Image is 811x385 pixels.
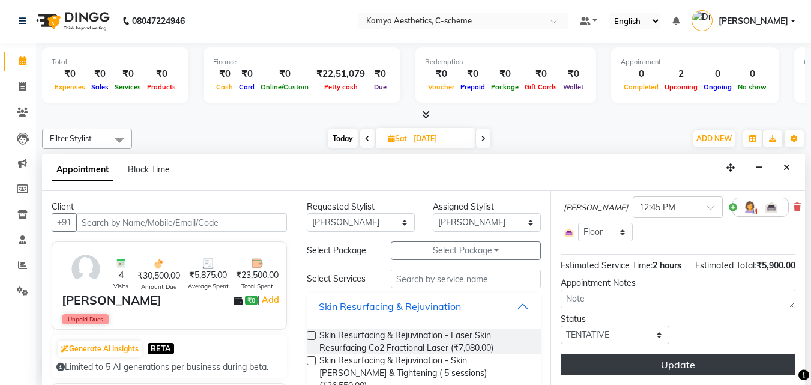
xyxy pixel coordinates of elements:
div: 0 [621,67,662,81]
div: ₹0 [488,67,522,81]
span: Ongoing [701,83,735,91]
button: ADD NEW [693,130,735,147]
span: Due [371,83,390,91]
div: ₹0 [522,67,560,81]
span: Card [236,83,258,91]
button: +91 [52,213,77,232]
span: Average Spent [188,282,229,291]
span: Total Spent [241,282,273,291]
button: Close [778,159,795,177]
input: Search by service name [391,270,541,288]
div: Select Package [298,244,382,257]
span: Sales [88,83,112,91]
div: Skin Resurfacing & Rejuvination [319,299,461,314]
button: Generate AI Insights [58,341,142,357]
img: Interior.png [764,200,779,214]
span: [PERSON_NAME] [564,202,628,214]
span: Unpaid Dues [62,314,109,324]
span: Block Time [128,164,170,175]
div: Select Services [298,273,382,285]
span: ADD NEW [696,134,732,143]
b: 08047224946 [132,4,185,38]
span: Products [144,83,179,91]
span: Estimated Service Time: [561,260,653,271]
div: ₹0 [144,67,179,81]
span: Filter Stylist [50,133,92,143]
input: 2025-09-06 [410,130,470,148]
div: Total [52,57,179,67]
div: ₹0 [258,67,312,81]
span: Sat [385,134,410,143]
span: Gift Cards [522,83,560,91]
div: ₹0 [425,67,457,81]
span: Expenses [52,83,88,91]
div: ₹0 [370,67,391,81]
span: [PERSON_NAME] [719,15,788,28]
span: Services [112,83,144,91]
span: ₹5,900.00 [756,260,795,271]
div: 2 [662,67,701,81]
div: Finance [213,57,391,67]
div: Appointment Notes [561,277,795,290]
div: Status [561,313,669,326]
button: Update [561,354,795,375]
div: ₹0 [88,67,112,81]
span: Cash [213,83,236,91]
span: Visits [113,282,128,291]
img: Interior.png [564,227,574,238]
span: Today [328,129,358,148]
span: ₹30,500.00 [137,270,180,282]
img: Dr Tanvi Ahmed [692,10,713,31]
button: Select Package [391,241,541,260]
div: ₹0 [236,67,258,81]
img: logo [31,4,113,38]
img: Hairdresser.png [743,200,757,214]
span: Package [488,83,522,91]
a: Add [260,293,281,307]
input: Search by Name/Mobile/Email/Code [76,213,287,232]
span: Online/Custom [258,83,312,91]
button: Skin Resurfacing & Rejuvination [312,296,537,317]
div: ₹0 [457,67,488,81]
span: Completed [621,83,662,91]
span: 4 [119,269,124,282]
div: [PERSON_NAME] [62,291,161,309]
div: 0 [701,67,735,81]
span: ₹5,875.00 [189,269,227,282]
div: 0 [735,67,770,81]
span: | [258,293,281,307]
span: Upcoming [662,83,701,91]
img: avatar [68,252,103,286]
span: Wallet [560,83,586,91]
span: Petty cash [321,83,361,91]
span: No show [735,83,770,91]
span: Prepaid [457,83,488,91]
span: Appointment [52,159,113,181]
div: Appointment [621,57,770,67]
div: ₹22,51,079 [312,67,370,81]
div: ₹0 [112,67,144,81]
div: ₹0 [560,67,586,81]
span: BETA [148,343,174,354]
div: Client [52,201,287,213]
div: ₹0 [213,67,236,81]
span: ₹23,500.00 [236,269,279,282]
div: Assigned Stylist [433,201,541,213]
div: Limited to 5 AI generations per business during beta. [56,361,282,374]
div: Requested Stylist [307,201,415,213]
span: Voucher [425,83,457,91]
div: Redemption [425,57,586,67]
div: ₹0 [52,67,88,81]
span: Amount Due [141,282,176,291]
span: Skin Resurfacing & Rejuvination - Laser Skin Resurfacing Co2 Fractional Laser (₹7,080.00) [319,329,532,354]
span: Estimated Total: [695,260,756,271]
span: ₹0 [245,296,258,305]
span: 2 hours [653,260,681,271]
